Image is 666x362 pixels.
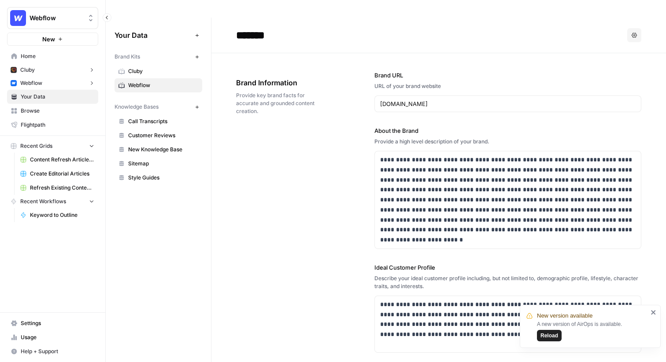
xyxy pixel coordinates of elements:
input: www.sundaysoccer.com [380,99,636,108]
button: close [651,309,657,316]
span: Your Data [115,30,192,40]
a: Create Editorial Articles [16,167,98,181]
div: URL of your brand website [374,82,641,90]
label: Brand URL [374,71,641,80]
span: Content Refresh Article (Demo Grid) [30,156,94,164]
div: A new version of AirOps is available. [537,320,648,341]
button: Recent Grids [7,139,98,153]
span: Cluby [128,67,198,75]
span: Recent Grids [20,142,52,150]
span: Recent Workflows [20,197,66,205]
span: Usage [21,333,94,341]
button: Workspace: Webflow [7,7,98,29]
span: Keyword to Outline [30,211,94,219]
span: Customer Reviews [128,132,198,139]
span: Webflow [128,81,198,89]
a: Content Refresh Article (Demo Grid) [16,153,98,167]
button: Cluby [7,63,98,77]
a: Cluby [115,64,202,78]
span: Settings [21,319,94,327]
a: Webflow [115,78,202,92]
span: Cluby [20,66,35,74]
button: Reload [537,330,562,341]
div: Provide a high level description of your brand. [374,138,641,146]
span: Flightpath [21,121,94,129]
img: Webflow Logo [10,10,26,26]
a: Usage [7,330,98,344]
span: Refresh Existing Content (6) [30,184,94,192]
a: Style Guides [115,171,202,185]
a: Settings [7,316,98,330]
span: New version available [537,311,592,320]
a: Keyword to Outline [16,208,98,222]
button: Help + Support [7,344,98,358]
span: Style Guides [128,174,198,182]
span: New [42,35,55,44]
a: New Knowledge Base [115,143,202,157]
a: Browse [7,104,98,118]
span: Create Editorial Articles [30,170,94,178]
span: Knowledge Bases [115,103,159,111]
div: Describe your ideal customer profile including, but not limited to, demographic profile, lifestyl... [374,274,641,290]
a: Customer Reviews [115,128,202,143]
span: Help + Support [21,347,94,355]
a: Call Transcripts [115,114,202,128]
span: New Knowledge Base [128,146,198,154]
span: Brand Kits [115,53,140,61]
span: Brand Information [236,77,325,88]
span: Reload [540,332,558,340]
button: Recent Workflows [7,195,98,208]
span: Sitemap [128,160,198,168]
label: About the Brand [374,126,641,135]
button: Webflow [7,77,98,90]
a: Refresh Existing Content (6) [16,181,98,195]
img: a1pu3e9a4sjoov2n4mw66knzy8l8 [11,80,17,86]
a: Home [7,49,98,63]
a: Your Data [7,90,98,104]
span: Browse [21,107,94,115]
img: x9pvq66k5d6af0jwfjov4in6h5zj [11,67,17,73]
button: New [7,33,98,46]
a: Flightpath [7,118,98,132]
span: Call Transcripts [128,117,198,125]
a: Sitemap [115,157,202,171]
label: Ideal Customer Profile [374,263,641,272]
span: Your Data [21,93,94,101]
span: Webflow [30,14,83,22]
span: Webflow [20,79,42,87]
span: Provide key brand facts for accurate and grounded content creation. [236,91,325,115]
span: Home [21,52,94,60]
